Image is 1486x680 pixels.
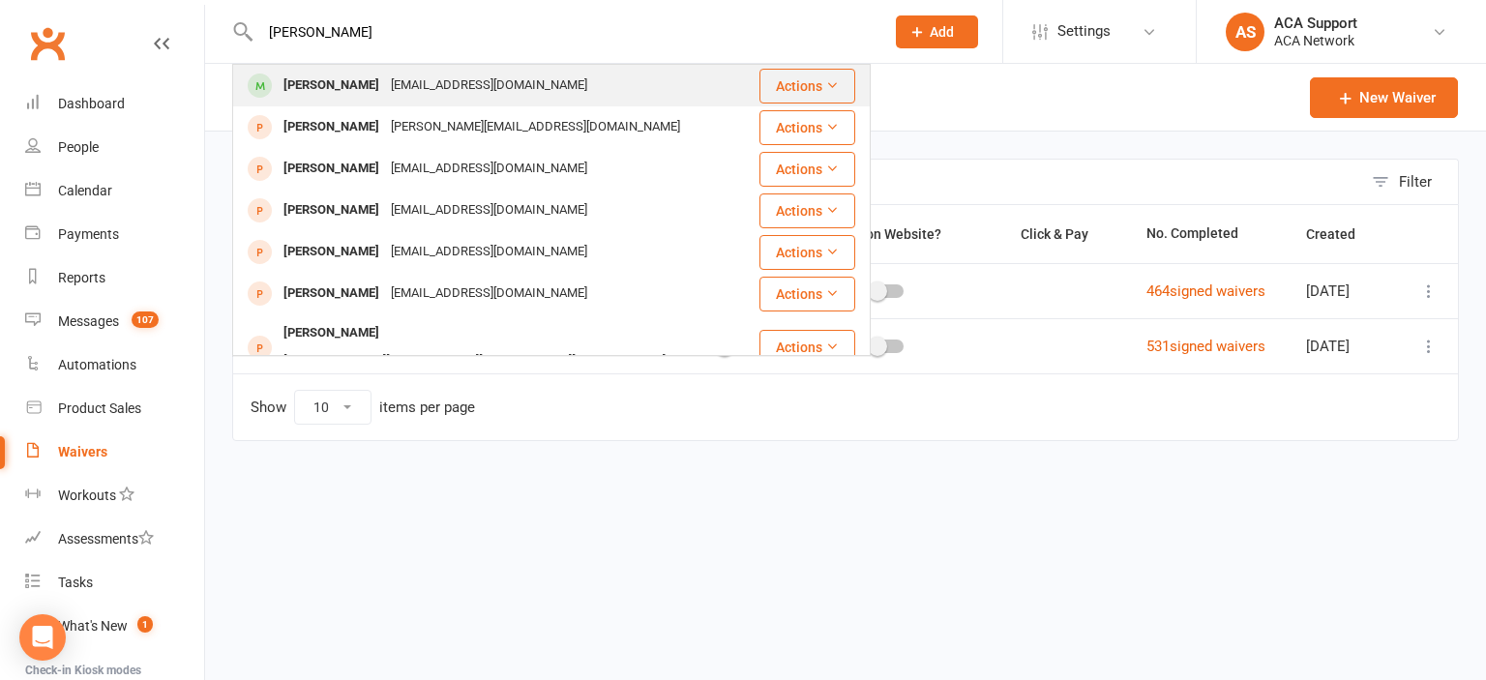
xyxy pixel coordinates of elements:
[58,444,107,459] div: Waivers
[25,256,204,300] a: Reports
[58,226,119,242] div: Payments
[278,347,671,375] div: [EMAIL_ADDRESS][PERSON_NAME][PERSON_NAME][DOMAIN_NAME]
[58,488,116,503] div: Workouts
[830,226,941,242] span: Show on Website?
[1306,222,1377,246] button: Created
[1057,10,1111,53] span: Settings
[759,277,855,311] button: Actions
[759,152,855,187] button: Actions
[278,155,385,183] div: [PERSON_NAME]
[58,313,119,329] div: Messages
[1146,282,1265,300] a: 464signed waivers
[1306,226,1377,242] span: Created
[1399,170,1432,193] div: Filter
[1003,222,1110,246] button: Click & Pay
[25,82,204,126] a: Dashboard
[58,618,128,634] div: What's New
[25,300,204,343] a: Messages 107
[58,96,125,111] div: Dashboard
[58,575,93,590] div: Tasks
[25,343,204,387] a: Automations
[278,238,385,266] div: [PERSON_NAME]
[385,113,686,141] div: [PERSON_NAME][EMAIL_ADDRESS][DOMAIN_NAME]
[759,235,855,270] button: Actions
[58,400,141,416] div: Product Sales
[385,155,593,183] div: [EMAIL_ADDRESS][DOMAIN_NAME]
[759,110,855,145] button: Actions
[379,399,475,416] div: items per page
[385,72,593,100] div: [EMAIL_ADDRESS][DOMAIN_NAME]
[254,18,871,45] input: Search...
[25,561,204,605] a: Tasks
[1274,15,1357,32] div: ACA Support
[58,270,105,285] div: Reports
[759,330,855,365] button: Actions
[58,139,99,155] div: People
[1289,318,1398,373] td: [DATE]
[1226,13,1264,51] div: AS
[25,126,204,169] a: People
[25,517,204,561] a: Assessments
[759,69,855,103] button: Actions
[759,193,855,228] button: Actions
[25,430,204,474] a: Waivers
[25,169,204,213] a: Calendar
[278,319,385,347] div: [PERSON_NAME]
[25,474,204,517] a: Workouts
[132,311,159,328] span: 107
[137,616,153,633] span: 1
[278,280,385,308] div: [PERSON_NAME]
[25,213,204,256] a: Payments
[385,238,593,266] div: [EMAIL_ADDRESS][DOMAIN_NAME]
[1289,263,1398,318] td: [DATE]
[25,605,204,648] a: What's New1
[278,72,385,100] div: [PERSON_NAME]
[1129,205,1289,263] th: No. Completed
[385,196,593,224] div: [EMAIL_ADDRESS][DOMAIN_NAME]
[1274,32,1357,49] div: ACA Network
[1146,338,1265,355] a: 531signed waivers
[58,531,154,547] div: Assessments
[1362,160,1458,204] button: Filter
[896,15,978,48] button: Add
[930,24,954,40] span: Add
[278,196,385,224] div: [PERSON_NAME]
[19,614,66,661] div: Open Intercom Messenger
[1021,226,1088,242] span: Click & Pay
[1310,77,1458,118] a: New Waiver
[58,357,136,372] div: Automations
[23,19,72,68] a: Clubworx
[25,387,204,430] a: Product Sales
[58,183,112,198] div: Calendar
[278,113,385,141] div: [PERSON_NAME]
[385,280,593,308] div: [EMAIL_ADDRESS][DOMAIN_NAME]
[251,390,475,425] div: Show
[813,222,963,246] button: Show on Website?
